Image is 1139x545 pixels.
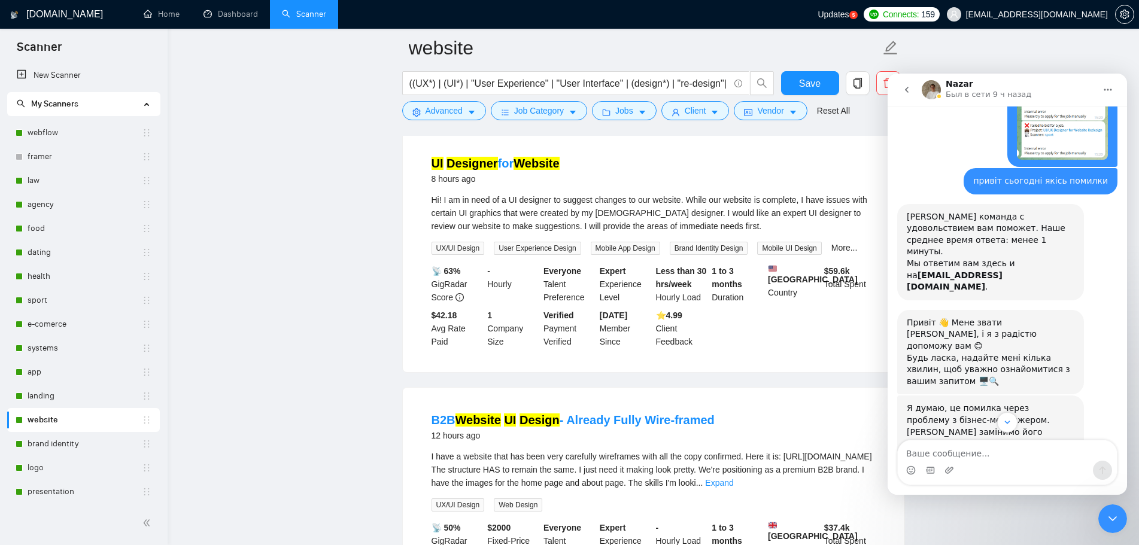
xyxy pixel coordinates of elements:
[19,392,28,401] button: Средство выбора эмодзи
[455,413,501,427] mark: Website
[600,266,626,276] b: Expert
[750,71,774,95] button: search
[7,217,160,240] li: food
[28,480,142,504] a: presentation
[822,264,878,304] div: Total Spent
[142,517,154,529] span: double-left
[28,264,142,288] a: health
[28,240,142,264] a: dating
[656,310,682,320] b: ⭐️ 4.99
[19,329,187,423] div: Я думаю, це помилка через проблему з бізнес-менеджером. [PERSON_NAME] замінимо його на . Коли над...
[849,11,858,19] a: 5
[142,176,151,185] span: holder
[615,104,633,117] span: Jobs
[818,10,849,19] span: Updates
[7,145,160,169] li: framer
[824,266,850,276] b: $ 59.6k
[485,309,541,348] div: Company Size
[504,413,516,427] mark: UI
[846,78,869,89] span: copy
[654,264,710,304] div: Hourly Load
[877,78,900,89] span: delete
[28,384,142,408] a: landing
[514,104,564,117] span: Job Category
[10,322,230,431] div: Nazar говорит…
[685,104,706,117] span: Client
[831,243,858,252] a: More...
[28,217,142,240] a: food
[817,104,850,117] a: Reset All
[432,452,872,488] span: I have a website that has been very carefully wireframes with all the copy confirmed. Here it is:...
[600,523,626,532] b: Expert
[142,439,151,449] span: holder
[432,450,876,489] div: I have a website that has been very carefully wireframes with all the copy confirmed. Here it is:...
[28,193,142,217] a: agency
[432,523,461,532] b: 📡 50%
[142,224,151,233] span: holder
[638,108,646,117] span: caret-down
[142,415,151,425] span: holder
[1115,10,1134,19] a: setting
[7,312,160,336] li: e-comerce
[432,193,876,233] div: Hi! I am in need of a UI designer to suggest changes to our website. While our website is complet...
[28,408,142,432] a: website
[491,101,587,120] button: barsJob Categorycaret-down
[541,309,597,348] div: Payment Verified
[494,242,581,255] span: User Experience Design
[429,309,485,348] div: Avg Rate Paid
[10,367,229,387] textarea: Ваше сообщение...
[7,288,160,312] li: sport
[28,145,142,169] a: framer
[38,392,47,401] button: Средство выбора GIF-файла
[712,266,742,289] b: 1 to 3 months
[7,169,160,193] li: law
[485,264,541,304] div: Hourly
[142,343,151,353] span: holder
[432,413,715,427] a: B2BWebsite UI Design- Already Fully Wire-framed
[10,5,19,25] img: logo
[672,108,680,117] span: user
[705,478,733,488] a: Expand
[432,242,485,255] span: UX/UI Design
[769,521,777,529] img: 🇬🇧
[28,432,142,456] a: brand identity
[654,309,710,348] div: Client Feedback
[799,76,821,91] span: Save
[28,288,142,312] a: sport
[28,456,142,480] a: logo
[591,242,660,255] span: Mobile App Design
[883,40,898,56] span: edit
[569,108,577,117] span: caret-down
[921,8,934,21] span: 159
[432,172,560,186] div: 8 hours ago
[28,121,142,145] a: webflow
[744,108,752,117] span: idcard
[432,157,444,170] mark: UI
[17,63,150,87] a: New Scanner
[432,266,461,276] b: 📡 63%
[734,101,807,120] button: idcardVendorcaret-down
[142,319,151,329] span: holder
[602,108,610,117] span: folder
[142,152,151,162] span: holder
[656,266,707,289] b: Less than 30 hrs/week
[487,266,490,276] b: -
[501,108,509,117] span: bars
[57,392,66,401] button: Добавить вложение
[7,121,160,145] li: webflow
[656,523,659,532] b: -
[144,9,180,19] a: homeHome
[757,104,783,117] span: Vendor
[597,309,654,348] div: Member Since
[696,478,703,488] span: ...
[447,157,498,170] mark: Designer
[17,99,25,108] span: search
[7,193,160,217] li: agency
[769,264,777,273] img: 🇺🇸
[7,480,160,504] li: presentation
[7,456,160,480] li: logo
